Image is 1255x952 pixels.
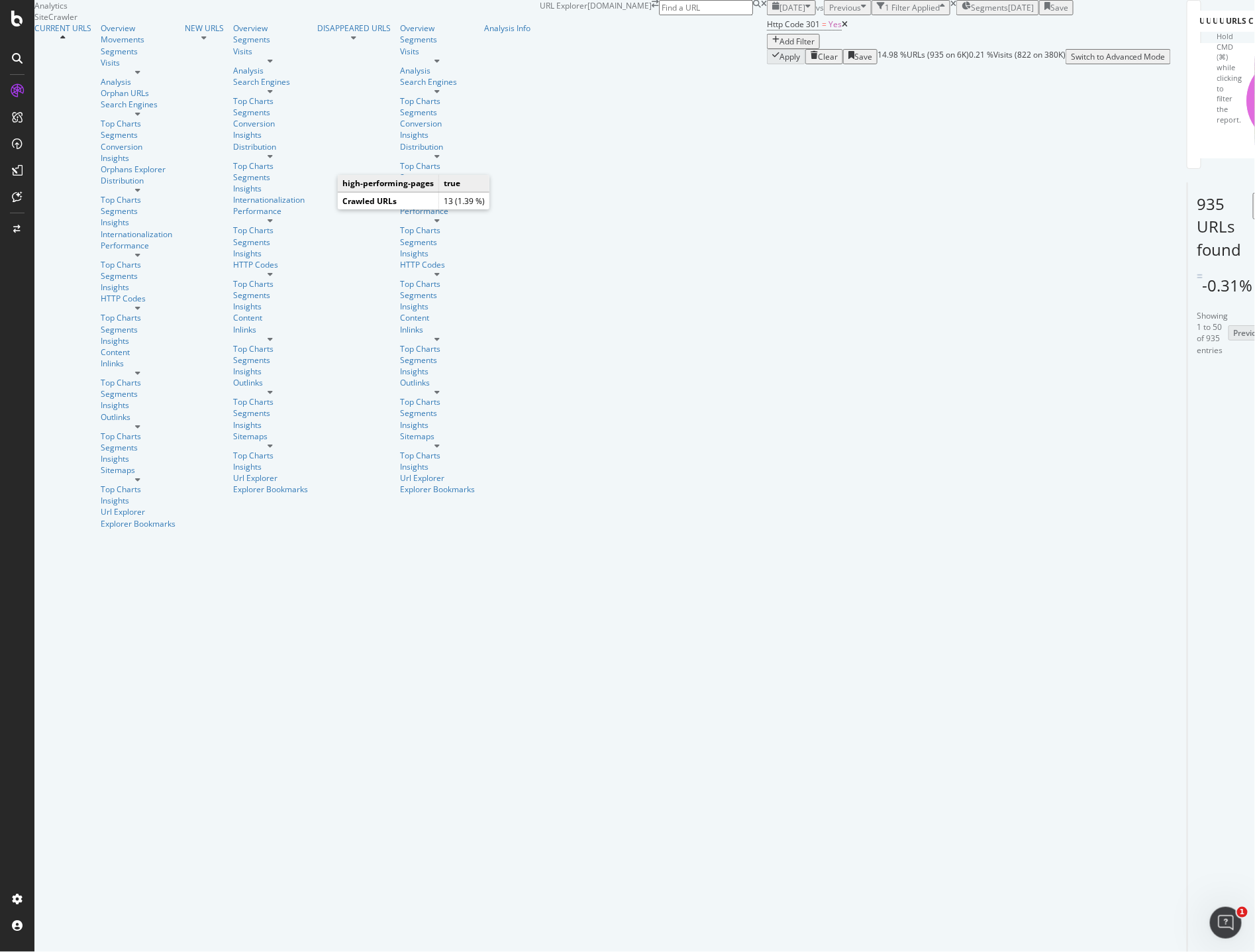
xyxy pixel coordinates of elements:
a: Sitemaps [101,464,176,476]
div: Visits [233,46,308,57]
a: Segments [101,324,176,335]
a: DISAPPEARED URLS [317,23,391,34]
div: Insights [101,217,176,228]
a: Segments [233,107,308,118]
a: Inlinks [400,324,475,335]
a: Conversion [101,141,176,152]
span: Yes [828,19,842,30]
div: Segments [233,354,308,366]
div: Segments [101,270,176,282]
a: Distribution [400,141,475,152]
a: Internationalization [233,194,305,205]
button: Switch to Advanced Mode [1066,49,1171,64]
span: Previous [829,2,861,13]
a: Top Charts [400,396,475,407]
a: Top Charts [400,450,475,461]
div: Insights [233,366,308,377]
td: Crawled URLs [338,193,439,210]
div: Add Filter [779,36,815,47]
span: 2025 Oct. 5th [779,2,805,13]
a: Analysis [233,65,308,76]
div: Insights [233,419,308,431]
div: Save [1050,2,1068,13]
a: Distribution [101,175,176,186]
div: Top Charts [101,377,176,388]
a: Analysis Info [484,23,530,34]
a: Insights [101,495,176,506]
button: Save [843,49,878,64]
div: Insights [400,419,475,431]
div: Insights [233,461,308,472]
a: Visits [400,46,475,57]
a: Top Charts [400,225,475,236]
div: 14.98 % URLs ( 935 on 6K ) [878,49,969,64]
div: Search Engines [233,76,308,87]
a: Top Charts [233,278,308,290]
a: Orphan URLs [101,87,176,99]
span: 1 [1237,907,1248,918]
a: Orphans Explorer [101,164,176,175]
a: Insights [101,335,176,346]
div: Insights [400,366,475,377]
a: Top Charts [233,343,308,354]
div: Segments [233,237,308,248]
a: CURRENT URLS [34,23,91,34]
a: Segments [233,290,308,301]
a: Insights [233,301,308,312]
div: Outlinks [400,377,475,388]
a: Explorer Bookmarks [101,518,176,529]
a: Segments [400,407,475,419]
div: Top Charts [400,95,475,107]
a: Conversion [400,118,475,129]
a: Insights [101,399,176,411]
div: Inlinks [233,324,308,335]
a: Insights [400,461,475,472]
a: Insights [233,129,308,140]
a: Insights [101,152,176,164]
a: Sitemaps [233,431,308,442]
a: Insights [101,453,176,464]
div: [DATE] [1008,2,1034,13]
div: Top Charts [233,450,308,461]
div: Performance [400,205,475,217]
a: Top Charts [101,431,176,442]
div: Performance [233,205,308,217]
a: Overview [400,23,475,34]
div: Top Charts [101,118,176,129]
a: Segments [400,290,475,301]
div: Insights [101,282,176,293]
div: Top Charts [101,259,176,270]
a: Segments [233,407,308,419]
a: Segments [233,172,308,183]
a: Visits [101,57,176,68]
div: Segments [101,46,176,57]
div: Top Charts [400,343,475,354]
a: Url Explorer [101,506,176,517]
a: Insights [233,183,308,194]
a: Search Engines [101,99,176,110]
div: Movements [101,34,176,45]
a: Top Charts [233,95,308,107]
a: Performance [101,240,176,251]
a: Segments [101,129,176,140]
div: Overview [233,23,308,34]
a: Inlinks [101,358,176,369]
